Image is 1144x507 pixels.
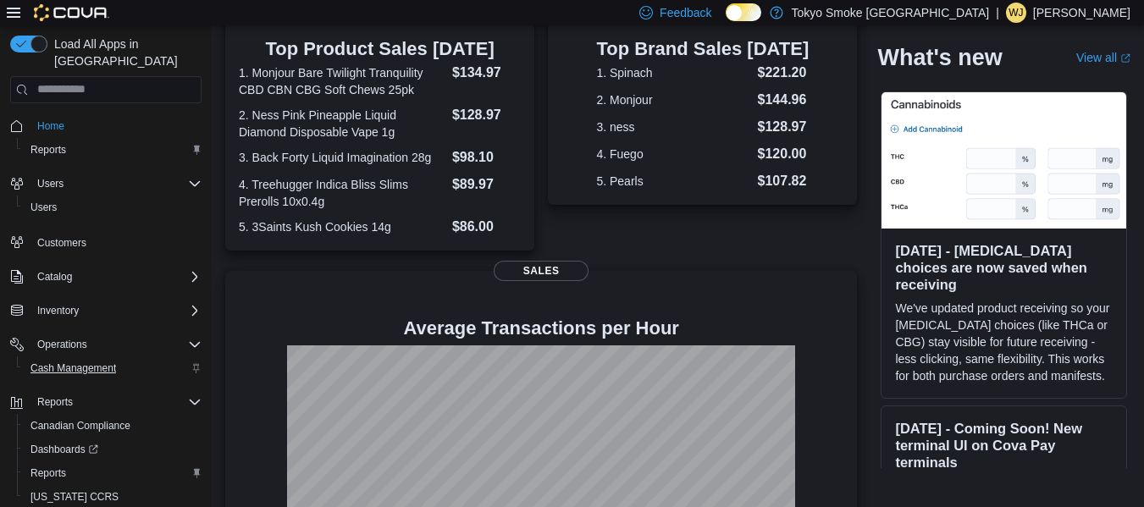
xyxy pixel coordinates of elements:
[596,118,750,135] dt: 3. ness
[3,113,208,138] button: Home
[30,334,202,355] span: Operations
[17,461,208,485] button: Reports
[1009,3,1023,23] span: WJ
[17,196,208,219] button: Users
[758,144,810,164] dd: $120.00
[30,300,86,321] button: Inventory
[24,358,123,378] a: Cash Management
[895,300,1113,384] p: We've updated product receiving so your [MEDICAL_DATA] choices (like THCa or CBG) stay visible fo...
[24,358,202,378] span: Cash Management
[494,261,589,281] span: Sales
[30,490,119,504] span: [US_STATE] CCRS
[596,91,750,108] dt: 2. Monjour
[596,146,750,163] dt: 4. Fuego
[24,487,202,507] span: Washington CCRS
[758,63,810,83] dd: $221.20
[452,174,521,195] dd: $89.97
[1120,53,1130,63] svg: External link
[37,304,79,317] span: Inventory
[30,334,94,355] button: Operations
[34,4,109,21] img: Cova
[596,173,750,190] dt: 5. Pearls
[30,231,202,252] span: Customers
[37,236,86,250] span: Customers
[3,390,208,414] button: Reports
[24,416,137,436] a: Canadian Compliance
[895,420,1113,471] h3: [DATE] - Coming Soon! New terminal UI on Cova Pay terminals
[3,299,208,322] button: Inventory
[30,466,66,480] span: Reports
[30,201,57,214] span: Users
[452,217,521,237] dd: $86.00
[24,463,73,483] a: Reports
[239,39,521,59] h3: Top Product Sales [DATE]
[895,242,1113,293] h3: [DATE] - [MEDICAL_DATA] choices are now saved when receiving
[660,4,711,21] span: Feedback
[24,140,202,160] span: Reports
[758,117,810,137] dd: $128.97
[596,39,809,59] h3: Top Brand Sales [DATE]
[24,439,105,460] a: Dashboards
[239,149,445,166] dt: 3. Back Forty Liquid Imagination 28g
[1006,3,1026,23] div: William Jenkins
[24,416,202,436] span: Canadian Compliance
[3,265,208,289] button: Catalog
[17,356,208,380] button: Cash Management
[24,487,125,507] a: [US_STATE] CCRS
[726,21,727,22] span: Dark Mode
[30,443,98,456] span: Dashboards
[30,392,80,412] button: Reports
[792,3,990,23] p: Tokyo Smoke [GEOGRAPHIC_DATA]
[30,233,93,253] a: Customers
[239,176,445,210] dt: 4. Treehugger Indica Bliss Slims Prerolls 10x0.4g
[726,3,761,21] input: Dark Mode
[30,392,202,412] span: Reports
[996,3,999,23] p: |
[452,147,521,168] dd: $98.10
[37,395,73,409] span: Reports
[37,177,64,190] span: Users
[47,36,202,69] span: Load All Apps in [GEOGRAPHIC_DATA]
[24,197,64,218] a: Users
[1033,3,1130,23] p: [PERSON_NAME]
[30,174,70,194] button: Users
[30,361,116,375] span: Cash Management
[3,229,208,254] button: Customers
[596,64,750,81] dt: 1. Spinach
[239,218,445,235] dt: 5. 3Saints Kush Cookies 14g
[758,90,810,110] dd: $144.96
[24,140,73,160] a: Reports
[239,318,843,339] h4: Average Transactions per Hour
[24,197,202,218] span: Users
[3,333,208,356] button: Operations
[452,105,521,125] dd: $128.97
[30,116,71,136] a: Home
[239,64,445,98] dt: 1. Monjour Bare Twilight Tranquility CBD CBN CBG Soft Chews 25pk
[239,107,445,141] dt: 2. Ness Pink Pineapple Liquid Diamond Disposable Vape 1g
[37,119,64,133] span: Home
[30,174,202,194] span: Users
[30,300,202,321] span: Inventory
[24,439,202,460] span: Dashboards
[30,143,66,157] span: Reports
[30,419,130,433] span: Canadian Compliance
[30,115,202,136] span: Home
[17,138,208,162] button: Reports
[1076,51,1130,64] a: View allExternal link
[17,438,208,461] a: Dashboards
[877,44,1002,71] h2: What's new
[758,171,810,191] dd: $107.82
[3,172,208,196] button: Users
[30,267,202,287] span: Catalog
[24,463,202,483] span: Reports
[37,270,72,284] span: Catalog
[17,414,208,438] button: Canadian Compliance
[30,267,79,287] button: Catalog
[37,338,87,351] span: Operations
[452,63,521,83] dd: $134.97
